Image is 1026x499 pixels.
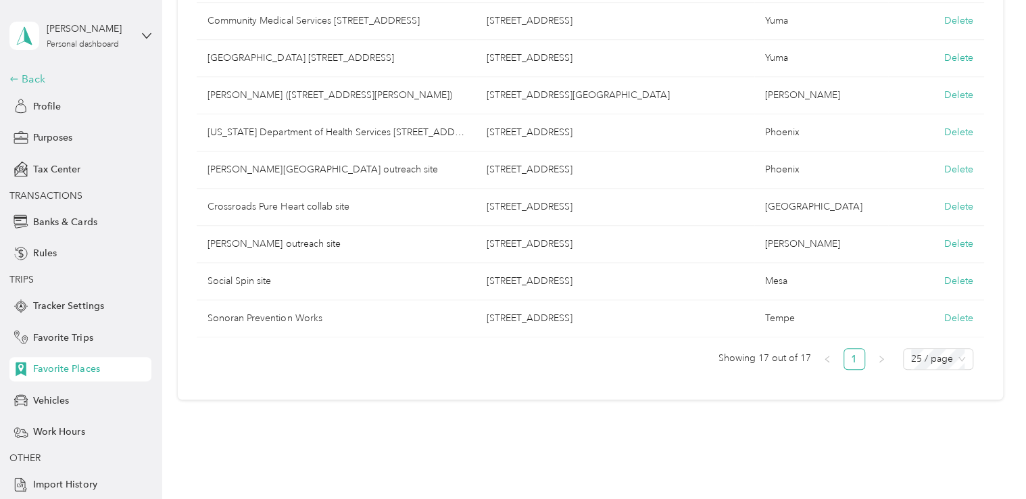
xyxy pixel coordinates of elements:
td: Guadalupe outreach site [197,226,475,263]
button: Delete [944,51,973,65]
td: Tempe [754,300,888,337]
td: 1209 South 1st Avenue, Phoenix [476,151,754,189]
td: Sonoran Prevention Works [197,300,475,337]
td: 201 South 1st Avenue [476,3,754,40]
span: left [823,355,831,363]
button: left [816,348,838,370]
td: Yuma [754,3,888,40]
div: Personal dashboard [47,41,119,49]
td: Yuma [754,40,888,77]
button: Delete [944,199,973,214]
span: Profile [33,99,61,114]
li: Previous Page [816,348,838,370]
td: 2211 South 48th Street, Tempe [476,300,754,337]
span: Favorite Trips [33,331,93,345]
button: Delete [944,162,973,176]
span: Work Hours [33,425,84,439]
span: Vehicles [33,394,69,408]
span: 25 / page [911,349,965,369]
td: Arizona Department of Health Services 150 North 18th Avenue, Phoenix, AZ 85007 [197,114,475,151]
button: right [871,348,892,370]
button: Delete [944,88,973,102]
td: Glendale [754,189,888,226]
td: 350 South 3rd Avenue [476,40,754,77]
li: 1 [844,348,865,370]
a: 1 [844,349,864,369]
td: Mesa [754,263,888,300]
td: Guadalupe Mercado (9201 S. Avenida del Yaqui, Guadalupe, AZ 85283) [197,77,475,114]
button: Delete [944,125,973,139]
span: Tax Center [33,162,80,176]
span: TRANSACTIONS [9,190,82,201]
span: Tracker Settings [33,299,103,313]
div: Back [9,71,145,87]
button: Delete [944,14,973,28]
td: 9201 South Avenida Del Yaqui [476,77,754,114]
span: right [877,355,885,363]
button: Delete [944,311,973,325]
div: Page Size [903,348,973,370]
td: 14240 North 43rd Avenue, Glendale [476,189,754,226]
td: Social Spin site [197,263,475,300]
td: Guadalupe [754,226,888,263]
td: 1255 East Southern Avenue, Mesa [476,263,754,300]
td: 8066 South Avenida Del Yaqui, Guadalupe [476,226,754,263]
span: TRIPS [9,274,34,285]
span: Rules [33,246,57,260]
td: 150 North 18th Avenue [476,114,754,151]
td: Crossroads Pure Heart collab site [197,189,475,226]
span: Import History [33,477,97,492]
button: Delete [944,237,973,251]
li: Next Page [871,348,892,370]
td: Phoenix [754,114,888,151]
button: Delete [944,274,973,288]
span: OTHER [9,452,41,464]
td: Phoenix [754,151,888,189]
td: Community Medical Services 201 South 1st Avenue, Yuma [197,3,475,40]
td: Yuma County Heritage Library 350 South 3rd Avenue, Yuma [197,40,475,77]
span: Showing 17 out of 17 [718,348,811,369]
div: [PERSON_NAME] [47,22,131,36]
td: Valle del Sol outreach site [197,151,475,189]
span: Purposes [33,130,72,145]
iframe: Everlance-gr Chat Button Frame [950,423,1026,499]
span: Favorite Places [33,362,99,376]
span: Banks & Cards [33,215,97,229]
td: Guadalupe [754,77,888,114]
